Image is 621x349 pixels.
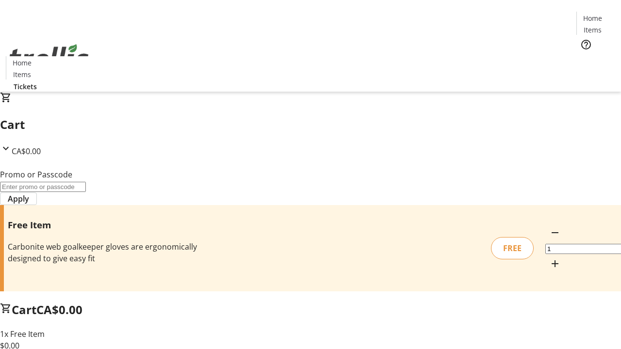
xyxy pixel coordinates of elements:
[576,35,596,54] button: Help
[584,56,607,66] span: Tickets
[8,218,220,232] h3: Free Item
[13,58,32,68] span: Home
[12,146,41,157] span: CA$0.00
[13,69,31,79] span: Items
[8,241,220,264] div: Carbonite web goalkeeper gloves are ergonomically designed to give easy fit
[6,69,37,79] a: Items
[576,56,615,66] a: Tickets
[577,25,608,35] a: Items
[8,193,29,205] span: Apply
[14,81,37,92] span: Tickets
[6,33,92,82] img: Orient E2E Organization gAGAplvE66's Logo
[545,254,565,273] button: Increment by one
[36,301,82,317] span: CA$0.00
[545,223,565,242] button: Decrement by one
[491,237,534,259] div: FREE
[584,25,602,35] span: Items
[583,13,602,23] span: Home
[577,13,608,23] a: Home
[6,58,37,68] a: Home
[6,81,45,92] a: Tickets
